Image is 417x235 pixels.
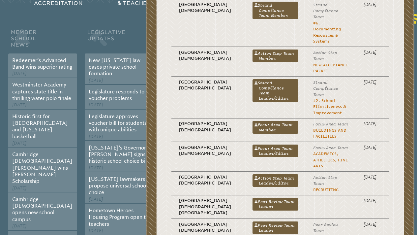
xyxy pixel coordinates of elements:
[12,82,71,101] a: Westminster Academy captures state title in thrilling water polo finale
[364,198,382,204] p: [DATE]
[253,50,298,62] a: Action Step Team Member
[89,197,103,202] span: [DATE]
[364,121,382,127] p: [DATE]
[364,50,382,55] p: [DATE]
[253,2,298,19] a: Strand Compliance Team Member
[179,121,237,133] p: [GEOGRAPHIC_DATA][DEMOGRAPHIC_DATA]
[364,79,382,85] p: [DATE]
[313,175,337,185] span: Action Step Team
[313,62,348,73] a: New Acceptance Packet
[179,2,237,14] p: [GEOGRAPHIC_DATA][DEMOGRAPHIC_DATA]
[179,145,237,157] p: [GEOGRAPHIC_DATA][DEMOGRAPHIC_DATA]
[89,145,148,164] a: [US_STATE]’s Governor [PERSON_NAME] signs historic school choice bill
[12,151,73,184] a: Cambridge [DEMOGRAPHIC_DATA][PERSON_NAME] wins [PERSON_NAME] Scholarship
[253,198,298,210] a: Peer Review Team Leader
[89,165,103,170] span: [DATE]
[179,174,237,186] p: [GEOGRAPHIC_DATA][DEMOGRAPHIC_DATA]
[89,207,149,227] a: Hometown Heroes Housing Program open to teachers
[12,185,26,190] span: [DATE]
[253,121,298,133] a: Focus Area Team Member
[313,128,346,138] a: Buildings and Facilities
[12,141,26,146] span: [DATE]
[89,88,144,101] a: Legislature responds to voucher problems
[313,80,338,97] span: Strand Compliance Team
[313,20,341,43] a: #6. Documenting Resources & Systems
[89,228,103,233] span: [DATE]
[253,145,298,157] a: Focus Area Team Leader/Editor
[89,57,140,77] a: New [US_STATE] law eases private school formation
[313,50,337,61] span: Action Step Team
[313,121,348,126] span: Focus Area Team
[89,78,103,83] span: [DATE]
[313,222,338,233] span: Peer Review Team
[313,2,338,19] span: Strand Compliance Team
[12,57,72,70] a: Redeemer’s Advanced Band wins superior rating
[364,221,382,227] p: [DATE]
[12,113,68,140] a: Historic first for [GEOGRAPHIC_DATA] and [US_STATE] basketball
[364,145,382,151] p: [DATE]
[364,174,382,180] p: [DATE]
[179,198,237,216] p: [GEOGRAPHIC_DATA][DEMOGRAPHIC_DATA] [GEOGRAPHIC_DATA]
[179,79,237,91] p: [GEOGRAPHIC_DATA][DEMOGRAPHIC_DATA]
[12,223,26,228] span: [DATE]
[89,113,147,133] a: Legislature approves voucher bill for students with unique abilities
[179,50,237,62] p: [GEOGRAPHIC_DATA][DEMOGRAPHIC_DATA]
[179,221,237,234] p: [GEOGRAPHIC_DATA][DEMOGRAPHIC_DATA]
[8,28,77,53] h2: Member School News
[313,145,348,150] span: Focus Area Team
[313,187,339,192] a: Recruiting
[12,196,73,222] a: Cambridge [DEMOGRAPHIC_DATA] opens new school campus
[253,221,298,234] a: Peer Review Team Leader
[85,28,154,53] h2: Legislative Updates
[89,134,103,139] span: [DATE]
[253,79,298,102] a: Strand Compliance Team Leader/Editor
[313,151,348,168] a: Academics, Athletics, Fine Arts
[12,102,26,107] span: [DATE]
[253,174,298,187] a: Action Step Team Leader/Editor
[364,2,382,8] p: [DATE]
[89,176,147,196] a: [US_STATE] lawmakers propose universal school choice
[313,98,346,115] a: #2. School Effectiveness & Improvement
[89,102,103,107] span: [DATE]
[12,71,26,76] span: [DATE]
